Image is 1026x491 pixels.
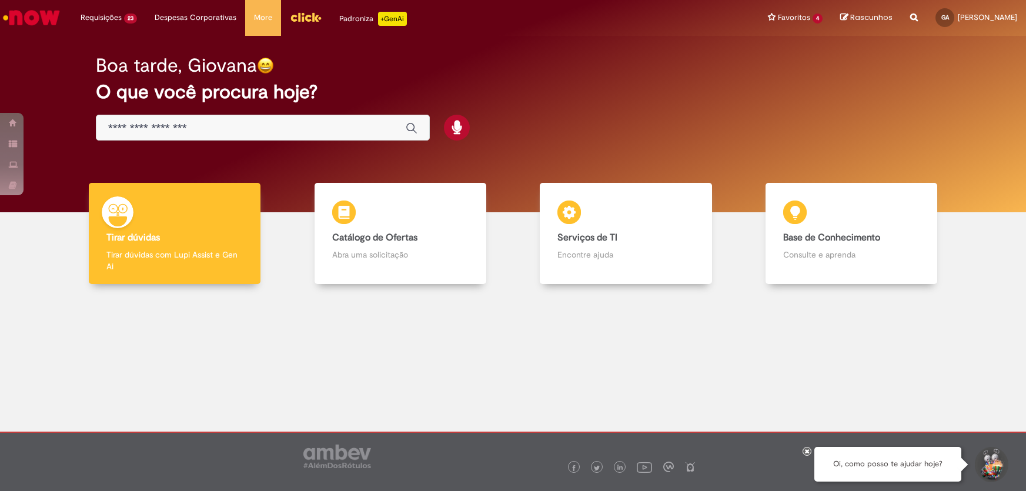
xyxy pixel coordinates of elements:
img: ServiceNow [1,6,62,29]
img: logo_footer_facebook.png [571,465,577,471]
p: +GenAi [378,12,407,26]
p: Abra uma solicitação [332,249,469,260]
span: Favoritos [778,12,810,24]
b: Serviços de TI [557,232,617,243]
span: Requisições [81,12,122,24]
a: Tirar dúvidas Tirar dúvidas com Lupi Assist e Gen Ai [62,183,288,285]
b: Tirar dúvidas [106,232,160,243]
a: Serviços de TI Encontre ajuda [513,183,739,285]
p: Encontre ajuda [557,249,694,260]
p: Consulte e aprenda [783,249,920,260]
h2: O que você procura hoje? [96,82,930,102]
span: More [254,12,272,24]
a: Base de Conhecimento Consulte e aprenda [738,183,964,285]
span: [PERSON_NAME] [958,12,1017,22]
span: 23 [124,14,137,24]
img: logo_footer_ambev_rotulo_gray.png [303,445,371,468]
span: 4 [813,14,823,24]
a: Rascunhos [840,12,893,24]
span: GA [941,14,949,21]
b: Catálogo de Ofertas [332,232,417,243]
img: logo_footer_twitter.png [594,465,600,471]
img: happy-face.png [257,57,274,74]
span: Despesas Corporativas [155,12,236,24]
img: logo_footer_linkedin.png [617,465,623,472]
div: Padroniza [339,12,407,26]
span: Rascunhos [850,12,893,23]
button: Iniciar Conversa de Suporte [973,447,1008,482]
img: click_logo_yellow_360x200.png [290,8,322,26]
h2: Boa tarde, Giovana [96,55,257,76]
div: Oi, como posso te ajudar hoje? [814,447,961,482]
img: logo_footer_youtube.png [637,459,652,475]
img: logo_footer_workplace.png [663,462,674,472]
b: Base de Conhecimento [783,232,880,243]
p: Tirar dúvidas com Lupi Assist e Gen Ai [106,249,243,272]
a: Catálogo de Ofertas Abra uma solicitação [288,183,513,285]
img: logo_footer_naosei.png [685,462,696,472]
